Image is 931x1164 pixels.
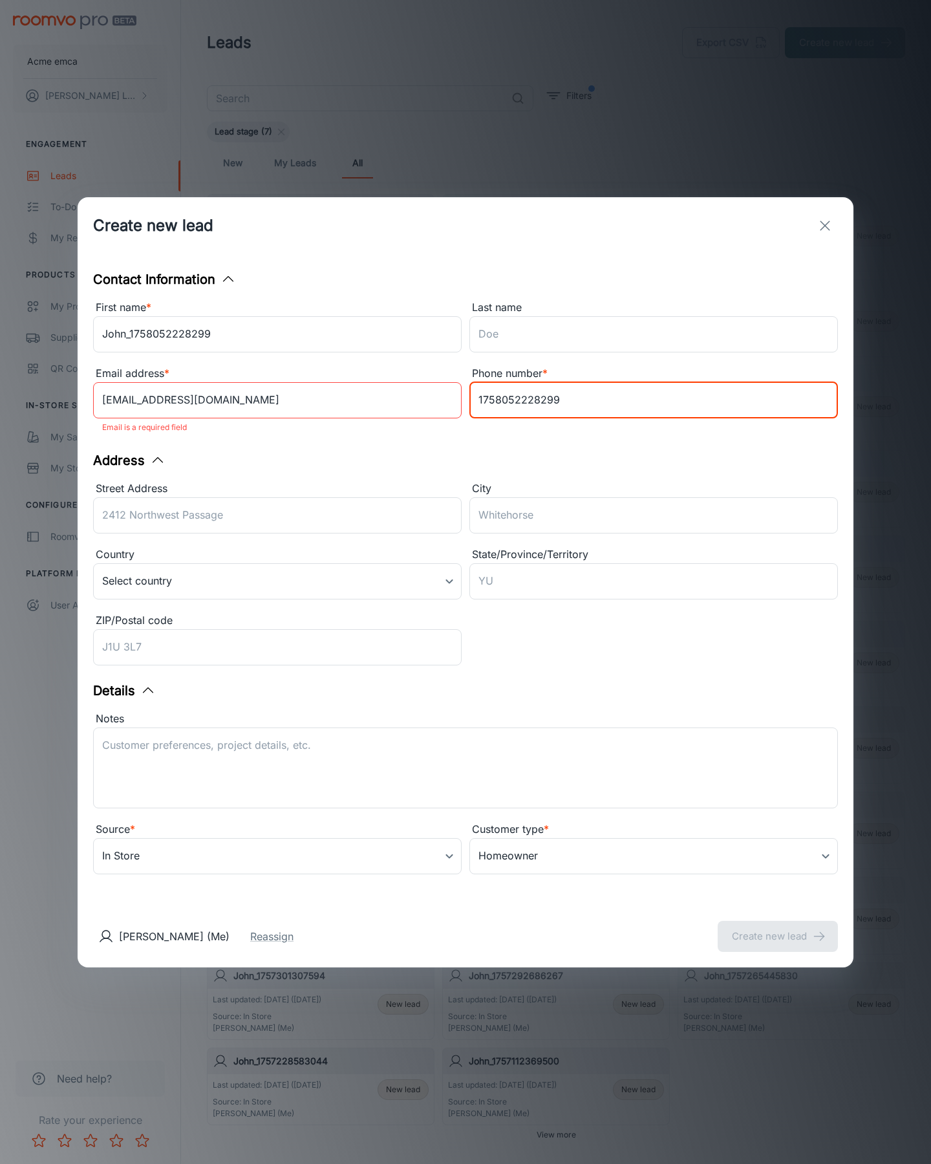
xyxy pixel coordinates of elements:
p: [PERSON_NAME] (Me) [119,929,230,944]
div: Last name [469,299,838,316]
div: First name [93,299,462,316]
input: +1 439-123-4567 [469,382,838,418]
div: In Store [93,838,462,874]
input: Whitehorse [469,497,838,533]
input: J1U 3L7 [93,629,462,665]
button: Details [93,681,156,700]
div: Customer type [469,821,838,838]
input: 2412 Northwest Passage [93,497,462,533]
input: myname@example.com [93,382,462,418]
input: John [93,316,462,352]
div: State/Province/Territory [469,546,838,563]
button: Contact Information [93,270,236,289]
div: Homeowner [469,838,838,874]
div: Notes [93,711,838,727]
div: City [469,480,838,497]
div: ZIP/Postal code [93,612,462,629]
div: Select country [93,563,462,599]
div: Email address [93,365,462,382]
p: Email is a required field [102,420,453,435]
button: Reassign [250,929,294,944]
h1: Create new lead [93,214,213,237]
button: exit [812,213,838,239]
div: Phone number [469,365,838,382]
div: Source [93,821,462,838]
input: YU [469,563,838,599]
input: Doe [469,316,838,352]
div: Street Address [93,480,462,497]
button: Address [93,451,166,470]
div: Country [93,546,462,563]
